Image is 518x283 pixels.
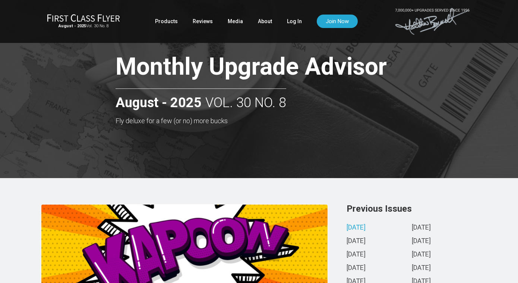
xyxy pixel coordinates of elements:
small: Vol. 30 No. 8 [47,24,120,29]
h1: Monthly Upgrade Advisor [116,54,440,83]
a: [DATE] [412,264,431,272]
h3: Previous Issues [347,204,477,213]
a: [DATE] [412,251,431,259]
a: Log In [287,15,302,28]
a: Media [228,15,243,28]
a: [DATE] [347,237,366,245]
a: About [258,15,272,28]
img: First Class Flyer [47,14,120,22]
strong: August - 2025 [59,24,86,28]
a: Products [155,15,178,28]
a: [DATE] [347,264,366,272]
a: [DATE] [412,224,431,232]
h3: Fly deluxe for a few (or no) more bucks [116,117,440,125]
a: [DATE] [347,251,366,259]
a: [DATE] [347,224,366,232]
a: Join Now [317,15,358,28]
a: First Class FlyerAugust - 2025Vol. 30 No. 8 [47,14,120,29]
a: [DATE] [412,237,431,245]
strong: August - 2025 [116,96,202,111]
h2: Vol. 30 No. 8 [116,88,286,111]
a: Reviews [193,15,213,28]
